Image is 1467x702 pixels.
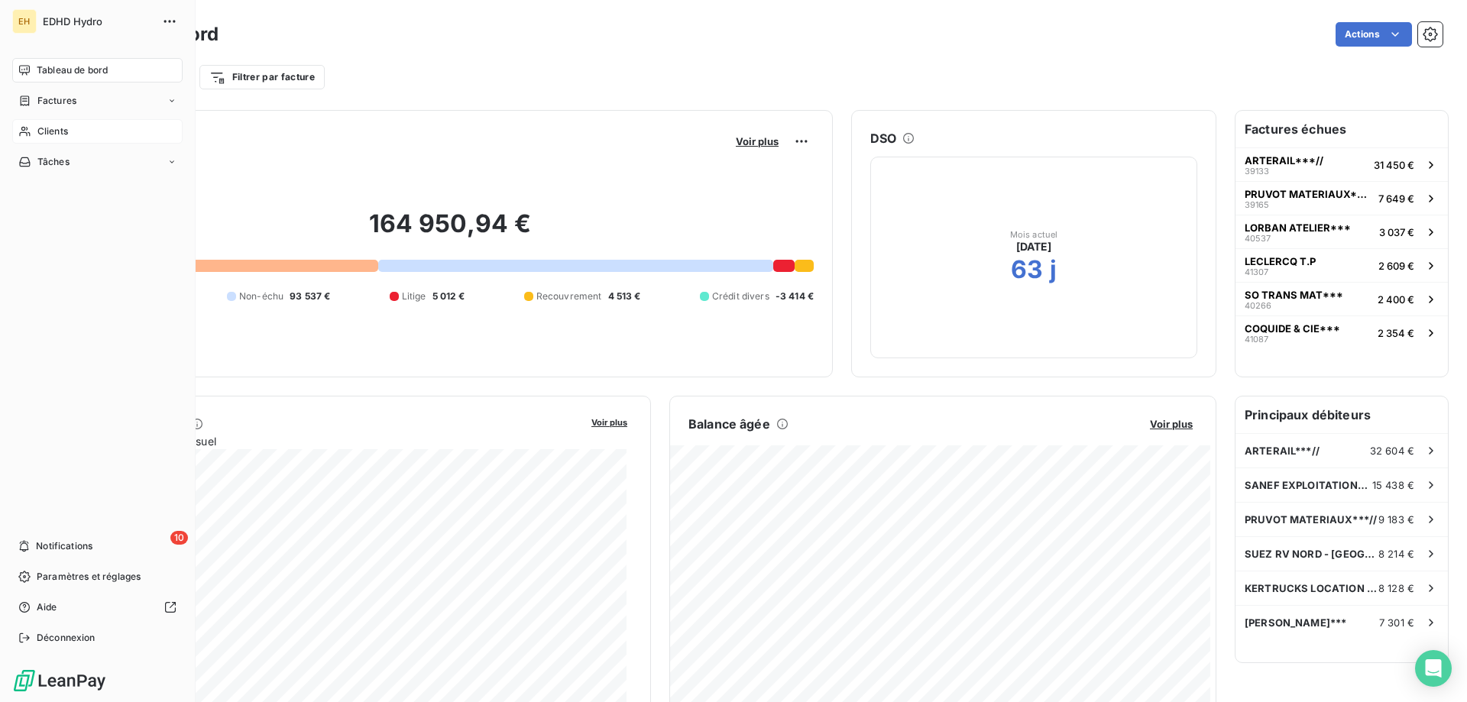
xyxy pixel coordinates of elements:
[1235,396,1448,433] h6: Principaux débiteurs
[37,600,57,614] span: Aide
[1145,417,1197,431] button: Voir plus
[1336,22,1412,47] button: Actions
[1378,513,1414,526] span: 9 183 €
[1010,230,1058,239] span: Mois actuel
[1245,234,1271,243] span: 40537
[1379,226,1414,238] span: 3 037 €
[170,531,188,545] span: 10
[12,668,107,693] img: Logo LeanPay
[1245,513,1377,526] span: PRUVOT MATERIAUX***//
[1235,248,1448,282] button: LECLERCQ T.P413072 609 €
[776,290,814,303] span: -3 414 €
[12,595,183,620] a: Aide
[86,209,814,254] h2: 164 950,94 €
[591,417,627,428] span: Voir plus
[1378,548,1414,560] span: 8 214 €
[1245,616,1346,629] span: [PERSON_NAME]***
[1235,215,1448,248] button: LORBAN ATELIER***405373 037 €
[1245,188,1372,200] span: PRUVOT MATERIAUX***//
[1378,260,1414,272] span: 2 609 €
[731,134,783,148] button: Voir plus
[37,125,68,138] span: Clients
[1415,650,1452,687] div: Open Intercom Messenger
[1374,159,1414,171] span: 31 450 €
[1245,322,1340,335] span: COQUIDE & CIE***
[1150,418,1193,430] span: Voir plus
[86,433,581,449] span: Chiffre d'affaires mensuel
[37,631,96,645] span: Déconnexion
[688,415,770,433] h6: Balance âgée
[37,155,70,169] span: Tâches
[43,15,153,27] span: EDHD Hydro
[1245,479,1372,491] span: SANEF EXPLOITATION***
[1378,293,1414,306] span: 2 400 €
[1378,582,1414,594] span: 8 128 €
[1245,200,1269,209] span: 39165
[1235,111,1448,147] h6: Factures échues
[36,539,92,553] span: Notifications
[1245,335,1268,344] span: 41087
[1379,616,1414,629] span: 7 301 €
[239,290,283,303] span: Non-échu
[37,94,76,108] span: Factures
[1235,147,1448,181] button: ARTERAIL***//3913331 450 €
[1235,181,1448,215] button: PRUVOT MATERIAUX***//391657 649 €
[1378,192,1414,205] span: 7 649 €
[1245,267,1268,277] span: 41307
[1235,315,1448,349] button: COQUIDE & CIE***410872 354 €
[1016,239,1052,254] span: [DATE]
[608,290,641,303] span: 4 513 €
[1245,301,1271,310] span: 40266
[536,290,602,303] span: Recouvrement
[37,63,108,77] span: Tableau de bord
[1050,254,1057,285] h2: j
[1245,222,1351,234] span: LORBAN ATELIER***
[432,290,465,303] span: 5 012 €
[736,135,779,147] span: Voir plus
[37,570,141,584] span: Paramètres et réglages
[1370,445,1414,457] span: 32 604 €
[1245,582,1378,594] span: KERTRUCKS LOCATION ET SERVICE***
[870,129,896,147] h6: DSO
[712,290,769,303] span: Crédit divers
[402,290,426,303] span: Litige
[587,415,632,429] button: Voir plus
[1245,255,1316,267] span: LECLERCQ T.P
[12,9,37,34] div: EH
[1378,327,1414,339] span: 2 354 €
[1245,289,1343,301] span: SO TRANS MAT***
[1245,167,1269,176] span: 39133
[199,65,325,89] button: Filtrer par facture
[1011,254,1043,285] h2: 63
[1235,282,1448,315] button: SO TRANS MAT***402662 400 €
[290,290,330,303] span: 93 537 €
[1372,479,1414,491] span: 15 438 €
[1245,548,1378,560] span: SUEZ RV NORD - [GEOGRAPHIC_DATA]~~~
